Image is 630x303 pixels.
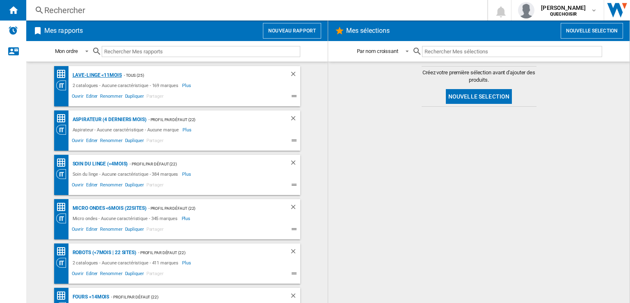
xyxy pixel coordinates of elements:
span: Créez votre première sélection avant d'ajouter des produits. [422,69,536,84]
span: Renommer [99,137,123,147]
div: 2 catalogues - Aucune caractéristique - 411 marques [71,258,183,268]
span: Renommer [99,181,123,191]
div: Soin du linge - Aucune caractéristique - 384 marques [71,169,183,179]
div: Supprimer [290,115,300,125]
div: Mon ordre [55,48,78,54]
img: profile.jpg [518,2,534,18]
div: Supprimer [290,203,300,213]
div: - Profil par défaut (22) [146,203,273,213]
span: Renommer [99,92,123,102]
span: [PERSON_NAME] [541,4,586,12]
div: Vision Catégorie [56,125,71,135]
div: Aspirateur - Aucune caractéristique - Aucune marque [71,125,183,135]
input: Rechercher Mes rapports [102,46,300,57]
div: Supprimer [290,70,300,80]
div: Fours <14mois [71,292,110,302]
span: Dupliquer [124,137,145,147]
span: Editer [85,225,99,235]
div: Classement des prix [56,246,71,257]
div: Lave-linge <11mois [71,70,122,80]
span: Partager [145,181,165,191]
span: Partager [145,92,165,102]
div: Classement des prix [56,113,71,124]
span: Editer [85,137,99,147]
div: Supprimer [290,248,300,258]
span: Ouvrir [71,92,85,102]
span: Renommer [99,225,123,235]
div: Vision Catégorie [56,258,71,268]
input: Rechercher Mes sélections [422,46,602,57]
span: Dupliquer [124,92,145,102]
span: Plus [182,258,192,268]
span: Partager [145,225,165,235]
span: Dupliquer [124,270,145,280]
span: Plus [183,125,193,135]
div: - Profil par défaut (22) [128,159,273,169]
span: Dupliquer [124,225,145,235]
span: Plus [182,169,192,179]
b: QUECHOISIR [550,11,577,17]
h2: Mes rapports [43,23,84,39]
div: - Profil par défaut (22) [109,292,273,302]
div: Soin du linge (<4mois) [71,159,128,169]
div: Supprimer [290,292,300,302]
div: Vision Catégorie [56,169,71,179]
div: Classement des prix [56,291,71,301]
button: Nouvelle selection [561,23,623,39]
div: Rechercher [44,5,466,16]
span: Editer [85,270,99,280]
span: Ouvrir [71,181,85,191]
div: Aspirateur (4 derniers mois) [71,115,146,125]
div: Micro ondes <6mois (22sites) [71,203,146,213]
div: Par nom croissant [357,48,398,54]
div: Robots (<7mois | 22 sites) [71,248,136,258]
span: Dupliquer [124,181,145,191]
span: Plus [182,80,192,90]
div: Supprimer [290,159,300,169]
div: Classement des prix [56,69,71,79]
div: Classement des prix [56,202,71,212]
span: Partager [145,137,165,147]
span: Ouvrir [71,225,85,235]
img: alerts-logo.svg [8,25,18,35]
div: Vision Catégorie [56,213,71,223]
span: Ouvrir [71,270,85,280]
span: Plus [182,213,192,223]
span: Partager [145,270,165,280]
div: - Profil par défaut (22) [136,248,273,258]
span: Editer [85,92,99,102]
div: Micro ondes - Aucune caractéristique - 345 marques [71,213,182,223]
span: Ouvrir [71,137,85,147]
div: Classement des prix [56,158,71,168]
div: - Profil par défaut (22) [146,115,273,125]
div: - TOUS (25) [122,70,273,80]
span: Renommer [99,270,123,280]
h2: Mes sélections [345,23,391,39]
div: Vision Catégorie [56,80,71,90]
div: 2 catalogues - Aucune caractéristique - 169 marques [71,80,183,90]
button: Nouveau rapport [263,23,321,39]
button: Nouvelle selection [446,89,512,104]
span: Editer [85,181,99,191]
